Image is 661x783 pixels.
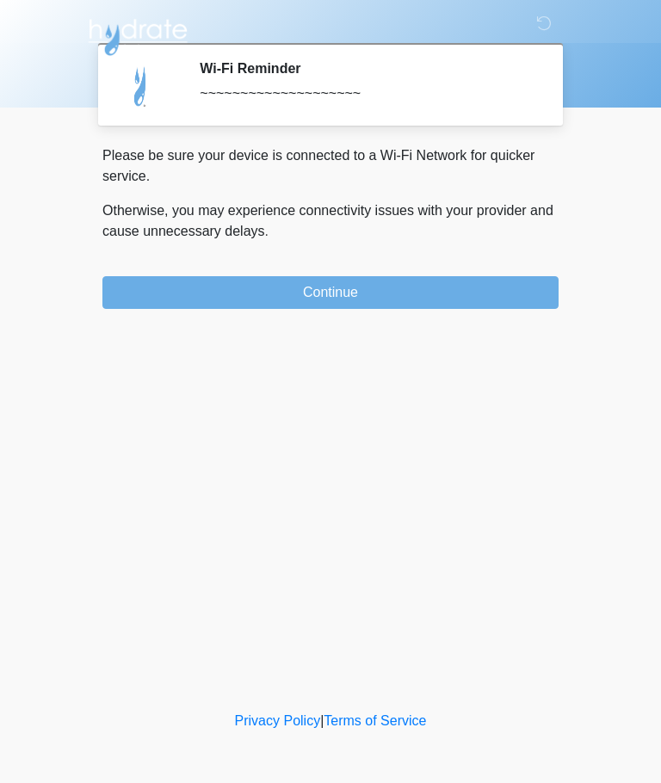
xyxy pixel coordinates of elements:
img: Agent Avatar [115,60,167,112]
a: Privacy Policy [235,713,321,728]
img: Hydrate IV Bar - Arcadia Logo [85,13,190,57]
button: Continue [102,276,559,309]
p: Otherwise, you may experience connectivity issues with your provider and cause unnecessary delays [102,200,559,242]
a: Terms of Service [324,713,426,728]
p: Please be sure your device is connected to a Wi-Fi Network for quicker service. [102,145,559,187]
a: | [320,713,324,728]
div: ~~~~~~~~~~~~~~~~~~~~ [200,83,533,104]
span: . [265,224,269,238]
